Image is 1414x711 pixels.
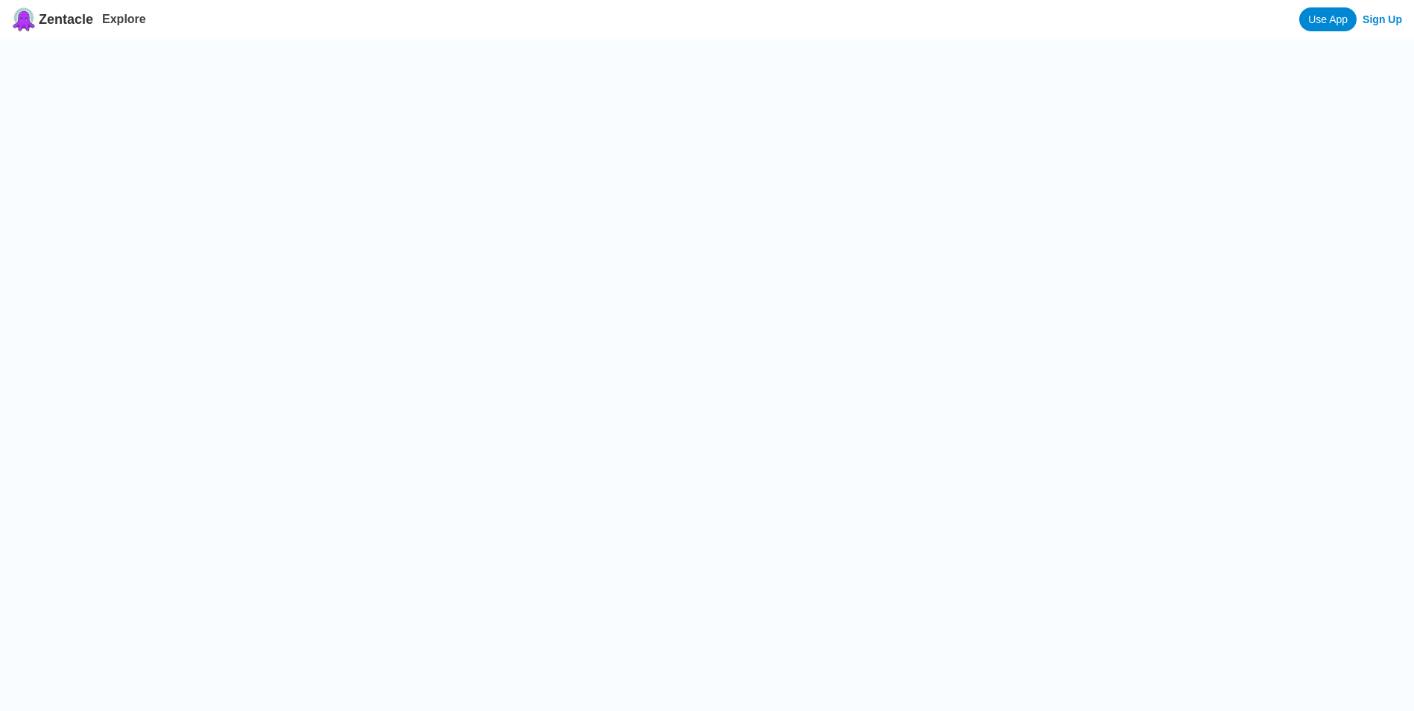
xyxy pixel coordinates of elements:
span: Zentacle [39,12,93,28]
a: Sign Up [1363,13,1402,25]
img: Zentacle logo [12,7,36,31]
a: Use App [1299,7,1357,31]
a: Explore [102,13,146,25]
a: Zentacle logoZentacle [12,7,93,31]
